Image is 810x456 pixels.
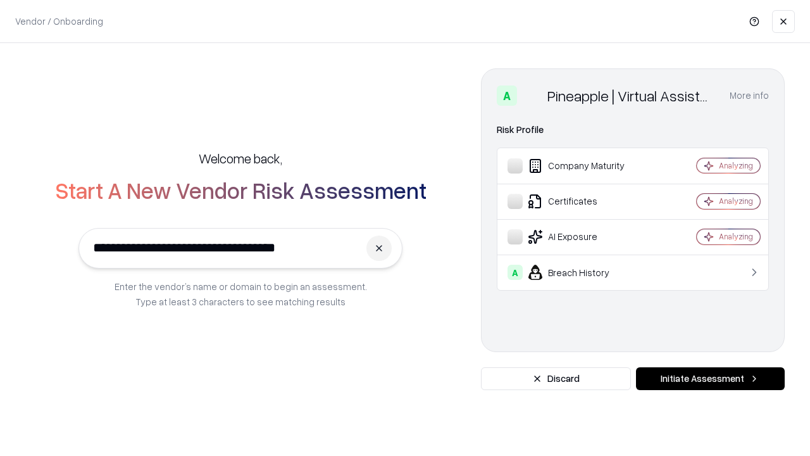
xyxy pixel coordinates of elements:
[719,196,753,206] div: Analyzing
[508,194,659,209] div: Certificates
[55,177,427,203] h2: Start A New Vendor Risk Assessment
[730,84,769,107] button: More info
[508,265,523,280] div: A
[636,367,785,390] button: Initiate Assessment
[719,231,753,242] div: Analyzing
[522,85,542,106] img: Pineapple | Virtual Assistant Agency
[115,279,367,309] p: Enter the vendor’s name or domain to begin an assessment. Type at least 3 characters to see match...
[497,122,769,137] div: Risk Profile
[719,160,753,171] div: Analyzing
[481,367,631,390] button: Discard
[497,85,517,106] div: A
[15,15,103,28] p: Vendor / Onboarding
[508,158,659,174] div: Company Maturity
[199,149,282,167] h5: Welcome back,
[508,229,659,244] div: AI Exposure
[547,85,714,106] div: Pineapple | Virtual Assistant Agency
[508,265,659,280] div: Breach History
